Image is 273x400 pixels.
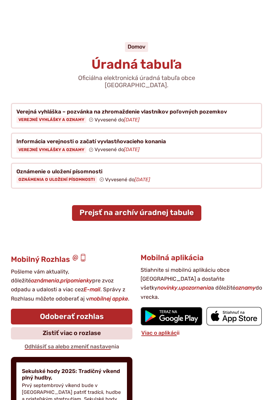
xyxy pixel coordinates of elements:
h4: Sekulské hody 2025: Tradičný víkend plný hudby, [22,368,121,381]
strong: mobilnej appke [89,295,128,302]
a: Verejná vyhláška – pozvánka na zhromaždenie vlastníkov poľovných pozemkov Verejné vyhlášky a ozna... [11,103,262,129]
a: Viac o aplikácii [141,330,180,336]
a: Informácia verejnosti o začatí vyvlastňovacieho konania Verejné vyhlášky a oznamy Vyvesené do[DATE] [11,133,262,159]
a: Prejsť na archív úradnej tabule [72,205,201,221]
img: Prejsť na mobilnú aplikáciu Sekule v službe Google Play [141,307,202,325]
a: Odoberať rozhlas [11,309,132,324]
h3: Mobilná aplikácia [141,254,262,262]
strong: novinky [157,284,177,291]
strong: E-mail [84,286,100,293]
a: Odhlásiť sa alebo zmeniť nastavenia [24,343,120,350]
p: Oficiálna elektronická úradná tabuľa obce [GEOGRAPHIC_DATA]. [55,75,218,89]
p: Stiahnite si mobilnú aplikáciu obce [GEOGRAPHIC_DATA] a dostaňte všetky , a dôležité do vrecka. [141,266,262,302]
strong: oznamy [235,284,256,291]
a: Zistiť viac o rozlase [11,327,132,339]
a: Oznámenie o uložení písomnosti Oznámenia o uložení písomnosti Vyvesené do[DATE] [11,163,262,189]
img: Prejsť na mobilnú aplikáciu Sekule v App Store [206,307,262,325]
strong: oznámenia [31,277,59,284]
h3: Mobilný Rozhlas [11,254,132,264]
strong: pripomienky [60,277,92,284]
span: Úradná tabuľa [91,56,182,72]
a: Domov [128,43,145,50]
p: Pošleme vám aktuality, dôležité , pre zvoz odpadu a udalosti a viac cez . Správy z Rozhlasu môžet... [11,267,132,304]
strong: upozornenia [179,284,211,291]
